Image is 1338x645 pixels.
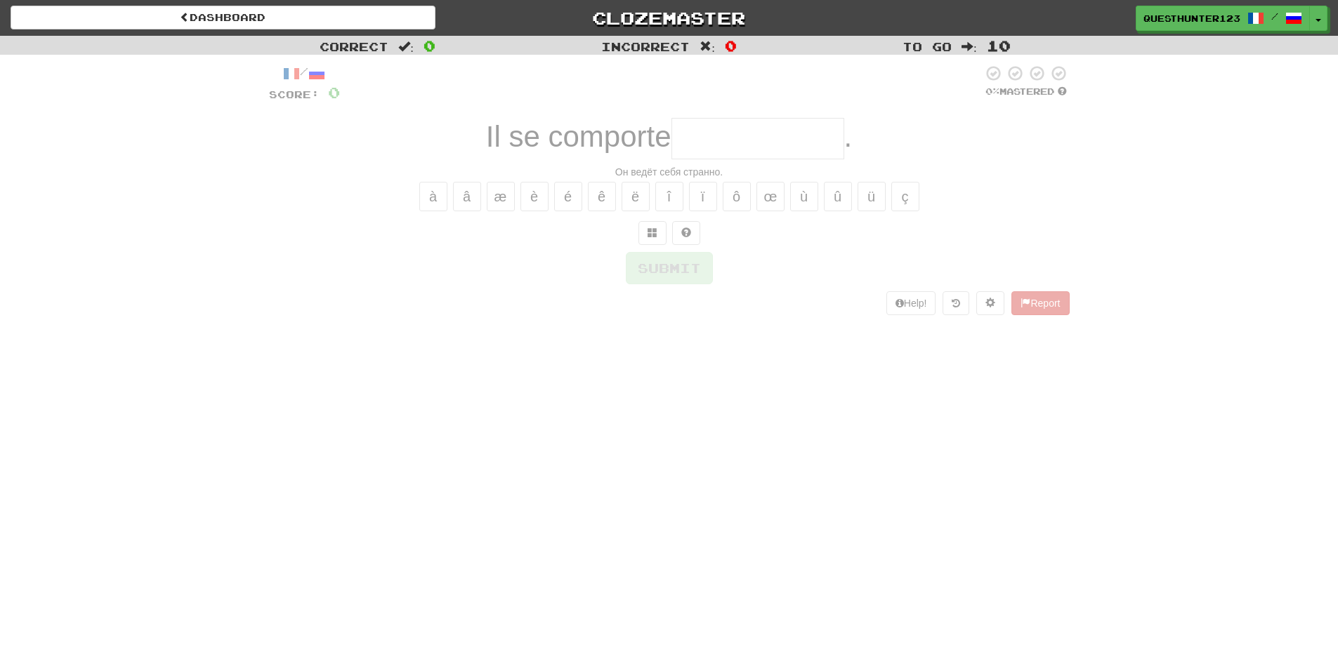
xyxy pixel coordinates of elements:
button: ù [790,182,818,211]
button: à [419,182,447,211]
span: . [844,120,853,153]
span: : [700,41,715,53]
button: ü [858,182,886,211]
button: æ [487,182,515,211]
span: 0 [424,37,435,54]
div: Он ведёт себя странно. [269,165,1070,179]
span: Score: [269,88,320,100]
button: è [520,182,549,211]
button: œ [756,182,785,211]
button: Report [1011,291,1069,315]
span: 0 [328,84,340,101]
span: To go [903,39,952,53]
button: ô [723,182,751,211]
span: Il se comporte [486,120,671,153]
button: ê [588,182,616,211]
span: 0 [725,37,737,54]
a: Dashboard [11,6,435,29]
button: â [453,182,481,211]
span: : [398,41,414,53]
span: 10 [987,37,1011,54]
button: é [554,182,582,211]
button: ë [622,182,650,211]
button: ç [891,182,919,211]
span: Correct [320,39,388,53]
span: questhunter123 [1143,12,1240,25]
a: Clozemaster [457,6,881,30]
span: : [962,41,977,53]
span: Incorrect [601,39,690,53]
button: Switch sentence to multiple choice alt+p [638,221,667,245]
span: / [1271,11,1278,21]
div: Mastered [983,86,1070,98]
button: ï [689,182,717,211]
button: Single letter hint - you only get 1 per sentence and score half the points! alt+h [672,221,700,245]
span: 0 % [985,86,999,97]
div: / [269,65,340,82]
button: Help! [886,291,936,315]
button: Round history (alt+y) [943,291,969,315]
button: û [824,182,852,211]
a: questhunter123 / [1136,6,1310,31]
button: î [655,182,683,211]
button: Submit [626,252,713,284]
